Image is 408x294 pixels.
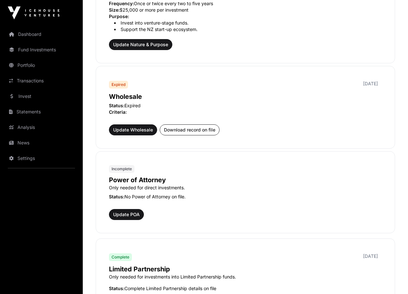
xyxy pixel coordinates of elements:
a: Dashboard [5,27,78,41]
p: Purpose: [109,13,382,20]
span: Complete [112,255,129,260]
span: Update Nature & Purpose [113,41,168,48]
span: Frequency: [109,1,134,6]
li: Invest into venture-stage funds. [114,20,382,26]
a: News [5,136,78,150]
a: Statements [5,105,78,119]
button: Update POA [109,209,144,220]
span: Size: [109,7,120,13]
p: Only needed for direct investments. [109,184,382,191]
a: Analysis [5,120,78,134]
button: Download record on file [160,124,220,135]
span: Download record on file [164,127,215,133]
a: Invest [5,89,78,103]
span: Status: [109,286,124,291]
p: No Power of Attorney on file. [109,194,382,200]
span: Expired [112,82,125,87]
p: [DATE] [363,80,378,87]
span: Status: [109,194,124,199]
li: Support the NZ start-up ecosystem. [114,26,382,33]
span: Status: [109,103,124,108]
span: Incomplete [112,166,132,172]
a: Transactions [5,74,78,88]
p: [DATE] [363,253,378,259]
span: Criteria: [109,109,127,115]
a: Fund Investments [5,43,78,57]
button: Update Nature & Purpose [109,39,172,50]
img: Icehouse Ventures Logo [8,6,59,19]
iframe: Chat Widget [376,263,408,294]
p: Expired [109,102,382,109]
p: Power of Attorney [109,175,382,184]
a: Portfolio [5,58,78,72]
p: Limited Partnership [109,265,382,274]
p: $25,000 or more per investment [109,7,382,13]
p: Wholesale [109,92,382,101]
button: Update Wholesale [109,124,157,135]
p: Once or twice every two to five years [109,0,382,7]
p: Only needed for investments into Limited Partnership funds. [109,274,382,280]
span: Update Wholesale [113,127,153,133]
a: Settings [5,151,78,165]
p: Complete Limited Partnership details on file [109,285,382,292]
span: Update POA [113,211,140,218]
